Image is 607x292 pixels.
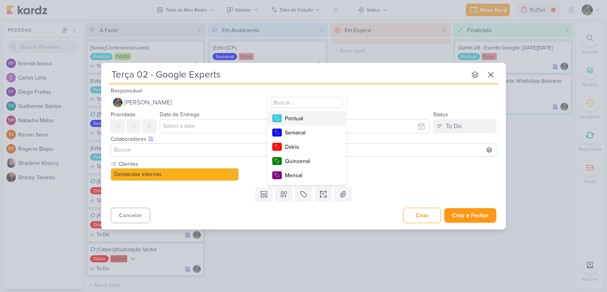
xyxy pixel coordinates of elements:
[113,145,494,155] input: Buscar
[285,171,336,180] div: Mensal
[111,95,496,110] button: [PERSON_NAME]
[111,168,239,181] button: Demandas internas
[118,160,239,168] label: Clientes
[403,208,441,223] button: Criar
[160,111,199,118] label: Data de Entrega
[444,208,496,223] button: Criar e Fechar
[111,111,136,118] label: Prioridade
[285,129,336,137] div: Semanal
[268,168,346,182] button: Mensal
[446,121,462,131] div: To Do
[433,111,448,118] label: Status
[111,87,142,94] label: Responsável
[268,154,346,168] button: Quinzenal
[271,97,343,108] input: Buscar...
[109,68,466,82] input: Kard Sem Título
[285,114,336,123] div: Pontual
[268,111,346,125] button: Pontual
[268,125,346,140] button: Semanal
[268,140,346,154] button: Diário
[433,119,496,133] button: To Do
[113,98,123,107] img: Isabella Gutierres
[124,98,172,107] span: [PERSON_NAME]
[285,157,336,165] div: Quinzenal
[111,208,150,223] button: Cancelar
[111,135,496,143] div: Colaboradores
[160,119,430,133] input: Select a date
[285,143,336,151] div: Diário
